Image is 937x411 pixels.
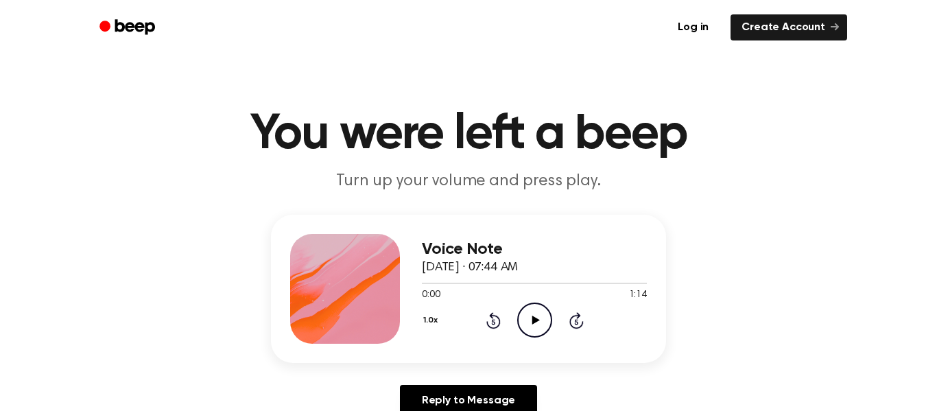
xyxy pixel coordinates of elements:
span: [DATE] · 07:44 AM [422,261,518,274]
button: 1.0x [422,309,442,332]
h3: Voice Note [422,240,647,259]
a: Create Account [731,14,847,40]
h1: You were left a beep [117,110,820,159]
a: Beep [90,14,167,41]
span: 1:14 [629,288,647,303]
span: 0:00 [422,288,440,303]
a: Log in [664,12,722,43]
p: Turn up your volume and press play. [205,170,732,193]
